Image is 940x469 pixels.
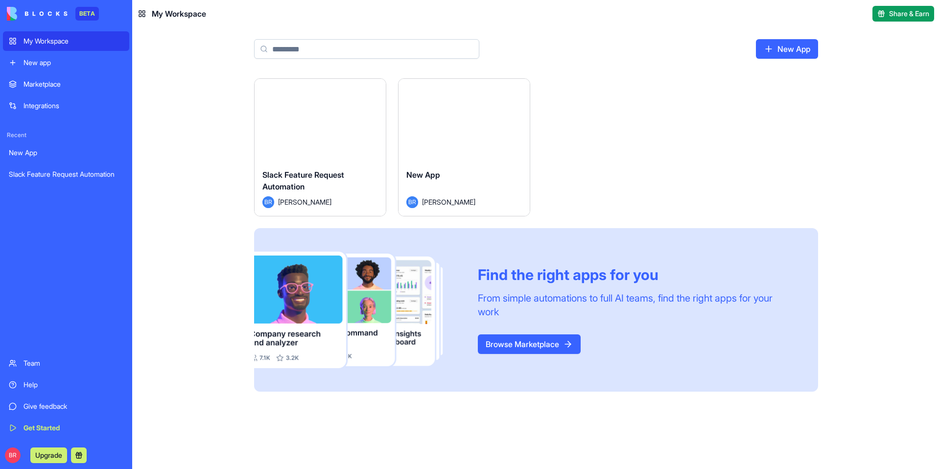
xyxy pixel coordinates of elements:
span: [PERSON_NAME] [278,197,331,207]
a: New App [756,39,818,59]
a: New app [3,53,129,72]
div: Give feedback [23,401,123,411]
button: Upgrade [30,447,67,463]
span: Share & Earn [889,9,929,19]
span: BR [5,447,21,463]
div: Team [23,358,123,368]
span: New App [406,170,440,180]
div: Slack Feature Request Automation [9,169,123,179]
img: logo [7,7,68,21]
a: Slack Feature Request AutomationBR[PERSON_NAME] [254,78,386,216]
div: Help [23,380,123,390]
a: Get Started [3,418,129,438]
div: BETA [75,7,99,21]
div: Marketplace [23,79,123,89]
a: Marketplace [3,74,129,94]
a: Browse Marketplace [478,334,581,354]
div: From simple automations to full AI teams, find the right apps for your work [478,291,795,319]
a: New App [3,143,129,163]
span: Recent [3,131,129,139]
a: New AppBR[PERSON_NAME] [398,78,530,216]
a: Slack Feature Request Automation [3,164,129,184]
span: My Workspace [152,8,206,20]
a: Give feedback [3,397,129,416]
div: Integrations [23,101,123,111]
div: Get Started [23,423,123,433]
button: Share & Earn [872,6,934,22]
a: Team [3,353,129,373]
span: BR [262,196,274,208]
a: Help [3,375,129,395]
img: Frame_181_egmpey.png [254,252,462,369]
span: Slack Feature Request Automation [262,170,344,191]
div: New App [9,148,123,158]
span: [PERSON_NAME] [422,197,475,207]
a: Upgrade [30,450,67,460]
a: BETA [7,7,99,21]
span: BR [406,196,418,208]
a: Integrations [3,96,129,116]
div: Find the right apps for you [478,266,795,283]
div: My Workspace [23,36,123,46]
a: My Workspace [3,31,129,51]
div: New app [23,58,123,68]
